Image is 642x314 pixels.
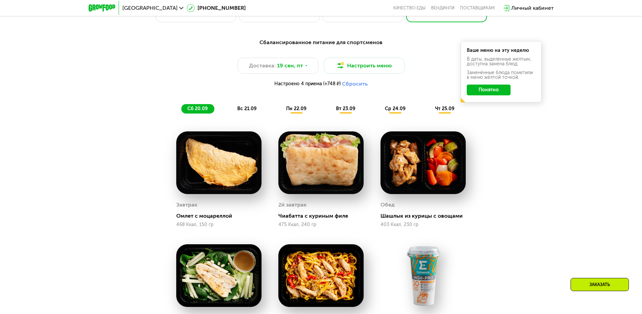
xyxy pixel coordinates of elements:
div: 403 Ккал, 230 гр [380,222,466,227]
span: Настроено 4 приема (+748 ₽) [274,82,341,86]
a: [PHONE_NUMBER] [187,4,246,12]
span: вт 23.09 [336,106,355,112]
div: Обед [380,200,395,210]
span: пн 22.09 [286,106,306,112]
div: Заказать [571,278,629,291]
a: Качество еды [393,5,426,11]
button: Сбросить [342,81,368,87]
div: Завтрак [176,200,197,210]
div: В даты, выделенные желтым, доступна замена блюд. [467,57,536,66]
span: вс 21.09 [237,106,256,112]
div: Шашлык из курицы с овощами [380,213,471,219]
div: Сбалансированное питание для спортсменов [122,38,521,47]
span: 19 сен, пт [277,62,303,70]
div: поставщикам [460,5,495,11]
span: Доставка: [249,62,276,70]
div: Чиабатта с куриным филе [278,213,369,219]
span: сб 20.09 [187,106,208,112]
div: Омлет с моцареллой [176,213,267,219]
button: Понятно [467,85,511,95]
div: Ваше меню на эту неделю [467,48,536,53]
button: Настроить меню [324,58,405,74]
span: ср 24.09 [385,106,405,112]
div: Заменённые блюда пометили в меню жёлтой точкой. [467,70,536,80]
div: 475 Ккал, 240 гр [278,222,364,227]
div: 2й завтрак [278,200,307,210]
span: чт 25.09 [435,106,454,112]
a: Вендинги [431,5,455,11]
span: [GEOGRAPHIC_DATA] [122,5,178,11]
div: 468 Ккал, 150 гр [176,222,262,227]
div: Личный кабинет [511,4,554,12]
